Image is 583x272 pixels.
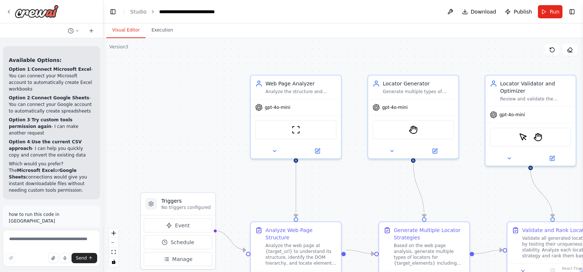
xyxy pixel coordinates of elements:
div: Version 3 [109,44,128,50]
a: Studio [130,9,147,15]
img: ScrapeWebsiteTool [291,125,300,134]
span: gpt-4o-mini [265,104,290,110]
button: Hide left sidebar [108,7,118,17]
div: Based on the web page analysis, generate multiple types of locators for {target_elements} includi... [394,243,465,266]
div: Locator Generator [383,80,454,87]
button: zoom in [109,228,118,238]
button: Improve this prompt [6,253,16,263]
p: : - You can connect your Google account to automatically create spreadsheets [9,95,94,114]
nav: breadcrumb [130,8,232,15]
button: Open in side panel [531,154,573,163]
g: Edge from triggers to a207f229-c746-40dd-a6f4-1d1e337f9735 [214,227,246,254]
div: Generate multiple types of robust locators (CSS selectors, XPath expressions, and other strategie... [383,89,454,95]
g: Edge from cfed4dbc-d959-4b68-84f9-8eb2d45d56d5 to a4166890-ca56-46c1-82c1-88cd3b1dcbae [474,246,502,257]
p: : - I can make another request [9,117,94,136]
strong: Option 1 [9,67,30,72]
span: Run [550,8,560,15]
button: Click to speak your automation idea [60,253,70,263]
div: TriggersNo triggers configuredEventScheduleManage [140,192,216,270]
button: Visual Editor [106,23,146,38]
strong: Microsoft Excel [17,168,55,173]
div: Review and validate the generated locators for {target_elements}, ensuring they are unique, stabl... [500,96,571,102]
p: : - I can help you quickly copy and convert the existing data [9,139,94,158]
div: Web Page Analyzer [265,80,337,87]
strong: Option 2 [9,95,30,100]
button: Event [144,218,212,232]
button: toggle interactivity [109,257,118,267]
button: fit view [109,247,118,257]
div: Analyze Web Page Structure [265,227,337,241]
div: Web Page AnalyzerAnalyze the structure and content of web pages at {target_url} to understand the... [250,75,342,159]
button: Open in side panel [414,147,455,155]
p: Which would you prefer? The or connections would give you instant downloadable files without need... [9,161,94,194]
p: No triggers configured [161,205,211,210]
button: Switch to previous chat [65,26,82,35]
a: React Flow attribution [562,267,582,271]
button: Send [71,253,97,263]
span: Send [76,255,87,261]
div: Analyze the web page at {target_url} to understand its structure, identify the DOM hierarchy, and... [265,243,337,266]
div: Analyze the structure and content of web pages at {target_url} to understand the DOM structure, i... [265,89,337,95]
div: Locator GeneratorGenerate multiple types of robust locators (CSS selectors, XPath expressions, an... [367,75,459,159]
strong: Option 4 [9,139,30,144]
p: how to run this code in [GEOGRAPHIC_DATA] [9,211,94,224]
span: Manage [172,256,193,263]
button: Open in side panel [297,147,338,155]
g: Edge from 04b2c10f-d2fe-4439-af33-81a34c2b24a4 to cfed4dbc-d959-4b68-84f9-8eb2d45d56d5 [410,162,428,217]
span: Event [175,222,190,229]
img: Logo [15,5,59,18]
p: : - You can connect your Microsoft account to automatically create Excel workbooks [9,66,94,92]
g: Edge from a207f229-c746-40dd-a6f4-1d1e337f9735 to cfed4dbc-d959-4b68-84f9-8eb2d45d56d5 [346,246,374,257]
div: Locator Validator and OptimizerReview and validate the generated locators for {target_elements}, ... [485,75,576,166]
strong: Use the current CSV approach [9,139,82,151]
span: Publish [514,8,532,15]
strong: Try custom tools permission again [9,117,73,129]
span: Download [471,8,496,15]
button: Show right sidebar [567,7,577,17]
g: Edge from 152f26a2-4cfb-4321-8d6d-cf64d0497ba6 to a207f229-c746-40dd-a6f4-1d1e337f9735 [292,162,300,217]
span: Schedule [170,239,194,246]
button: Execution [146,23,179,38]
strong: Connect Google Sheets [32,95,89,100]
button: Run [538,5,562,18]
strong: Option 3 [9,117,30,122]
h3: Triggers [161,197,211,205]
img: StagehandTool [409,125,418,134]
g: Edge from c69a50e2-401f-4270-b835-076b617611e9 to a4166890-ca56-46c1-82c1-88cd3b1dcbae [527,170,556,217]
button: Download [459,5,499,18]
div: Generate Multiple Locator Strategies [394,227,465,241]
button: Start a new chat [85,26,97,35]
img: ScrapeElementFromWebsiteTool [519,133,528,141]
strong: Connect Microsoft Excel [32,67,91,72]
div: Locator Validator and Optimizer [500,80,571,95]
button: Publish [502,5,535,18]
img: StagehandTool [533,133,542,141]
button: Manage [144,252,212,266]
h3: Available Options: [9,56,94,64]
button: Upload files [48,253,58,263]
span: gpt-4o-mini [499,112,525,118]
div: React Flow controls [109,228,118,267]
span: gpt-4o-mini [382,104,408,110]
button: zoom out [109,238,118,247]
button: Schedule [144,235,212,249]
